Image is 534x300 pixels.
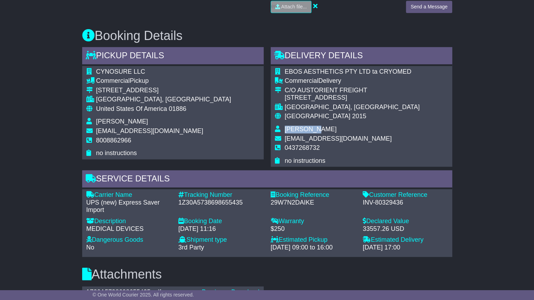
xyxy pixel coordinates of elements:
[96,137,131,144] span: 8008862966
[271,244,356,252] div: [DATE] 09:00 to 16:00
[271,225,356,233] div: $250
[178,199,264,207] div: 1Z30A5738698655435
[82,170,452,189] div: Service Details
[86,199,172,214] div: UPS (new) Express Saver Import
[363,236,448,244] div: Estimated Delivery
[231,288,259,295] a: Download
[202,288,224,295] a: Preview
[86,225,172,233] div: MEDICAL DEVICES
[82,47,264,66] div: Pickup Details
[285,126,337,133] span: [PERSON_NAME]
[285,113,350,120] span: [GEOGRAPHIC_DATA]
[178,218,264,225] div: Booking Date
[96,77,130,84] span: Commercial
[285,77,420,85] div: Delivery
[86,191,172,199] div: Carrier Name
[96,149,137,156] span: no instructions
[93,292,194,298] span: © One World Courier 2025. All rights reserved.
[178,225,264,233] div: [DATE] 11:16
[83,288,198,296] div: 1Z30A5738698655435.pdf
[271,199,356,207] div: 29W7N2DAIKE
[178,191,264,199] div: Tracking Number
[96,96,231,104] div: [GEOGRAPHIC_DATA], [GEOGRAPHIC_DATA]
[285,157,325,164] span: no instructions
[82,267,452,281] h3: Attachments
[271,191,356,199] div: Booking Reference
[285,135,392,142] span: [EMAIL_ADDRESS][DOMAIN_NAME]
[363,244,448,252] div: [DATE] 17:00
[96,68,145,75] span: CYNOSURE LLC
[285,94,420,102] div: [STREET_ADDRESS]
[363,199,448,207] div: INV-80329436
[86,218,172,225] div: Description
[82,29,452,43] h3: Booking Details
[96,127,203,134] span: [EMAIL_ADDRESS][DOMAIN_NAME]
[169,105,186,112] span: 01886
[96,118,148,125] span: [PERSON_NAME]
[352,113,366,120] span: 2015
[406,1,452,13] button: Send a Message
[271,218,356,225] div: Warranty
[285,144,320,151] span: 0437268732
[285,87,420,94] div: C/O AUSTORIENT FREIGHT
[96,87,231,94] div: [STREET_ADDRESS]
[285,77,318,84] span: Commercial
[178,236,264,244] div: Shipment type
[363,191,448,199] div: Customer Reference
[285,68,411,75] span: EBOS AESTHETICS PTY LTD ta CRYOMED
[271,236,356,244] div: Estimated Pickup
[86,236,172,244] div: Dangerous Goods
[285,104,420,111] div: [GEOGRAPHIC_DATA], [GEOGRAPHIC_DATA]
[96,77,231,85] div: Pickup
[363,225,448,233] div: 33557.26 USD
[178,244,204,251] span: 3rd Party
[271,47,452,66] div: Delivery Details
[96,105,167,112] span: United States Of America
[86,244,94,251] span: No
[363,218,448,225] div: Declared Value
